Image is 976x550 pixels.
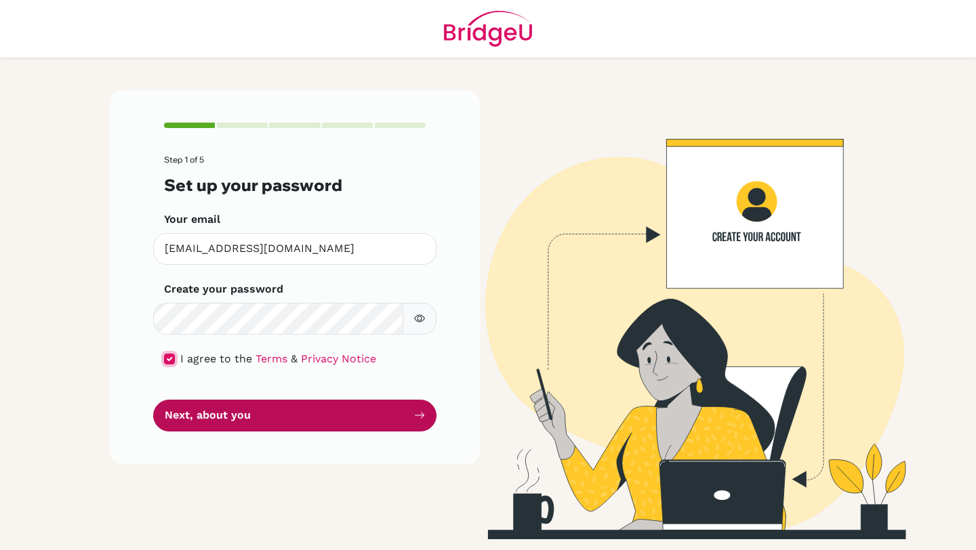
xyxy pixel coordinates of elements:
input: Insert your email* [153,233,436,265]
a: Privacy Notice [301,352,376,365]
span: Step 1 of 5 [164,154,204,165]
a: Terms [256,352,287,365]
span: I agree to the [180,352,252,365]
span: & [291,352,298,365]
button: Next, about you [153,400,436,431]
label: Create your password [164,281,283,297]
h3: Set up your password [164,175,426,195]
label: Your email [164,211,220,228]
